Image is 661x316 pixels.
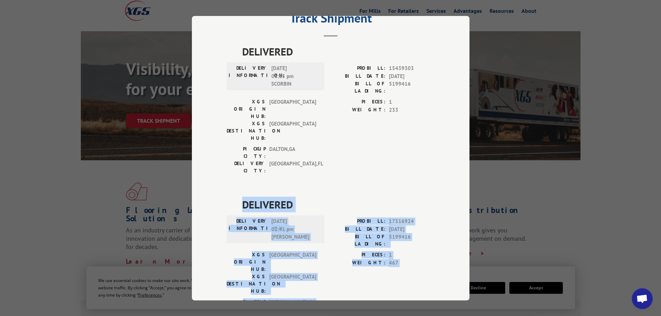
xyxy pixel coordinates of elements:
[229,217,268,241] label: DELIVERY INFORMATION:
[331,259,385,267] label: WEIGHT:
[227,273,266,295] label: XGS DESTINATION HUB:
[229,65,268,88] label: DELIVERY INFORMATION:
[227,145,266,160] label: PICKUP CITY:
[389,65,435,72] span: 15439303
[331,233,385,248] label: BILL OF LADING:
[269,273,316,295] span: [GEOGRAPHIC_DATA]
[389,106,435,114] span: 233
[632,288,653,309] div: Open chat
[227,120,266,142] label: XGS DESTINATION HUB:
[331,72,385,80] label: BILL DATE:
[227,160,266,174] label: DELIVERY CITY:
[331,65,385,72] label: PROBILL:
[269,98,316,120] span: [GEOGRAPHIC_DATA]
[269,145,316,160] span: DALTON , GA
[227,251,266,273] label: XGS ORIGIN HUB:
[389,217,435,225] span: 17516924
[227,13,435,26] h2: Track Shipment
[227,98,266,120] label: XGS ORIGIN HUB:
[242,44,435,59] span: DELIVERED
[271,65,318,88] span: [DATE] 01:15 pm SCORBIN
[269,120,316,142] span: [GEOGRAPHIC_DATA]
[269,251,316,273] span: [GEOGRAPHIC_DATA]
[331,251,385,259] label: PIECES:
[331,225,385,233] label: BILL DATE:
[389,225,435,233] span: [DATE]
[331,106,385,114] label: WEIGHT:
[227,298,266,313] label: PICKUP CITY:
[389,80,435,95] span: 5199416
[389,72,435,80] span: [DATE]
[389,233,435,248] span: 5199416
[331,80,385,95] label: BILL OF LADING:
[271,217,318,241] span: [DATE] 02:41 pm [PERSON_NAME]
[389,98,435,106] span: 1
[331,98,385,106] label: PIECES:
[269,160,316,174] span: [GEOGRAPHIC_DATA] , FL
[389,259,435,267] span: 467
[242,197,435,212] span: DELIVERED
[389,251,435,259] span: 1
[331,217,385,225] label: PROBILL:
[269,298,316,313] span: [PERSON_NAME] , GA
